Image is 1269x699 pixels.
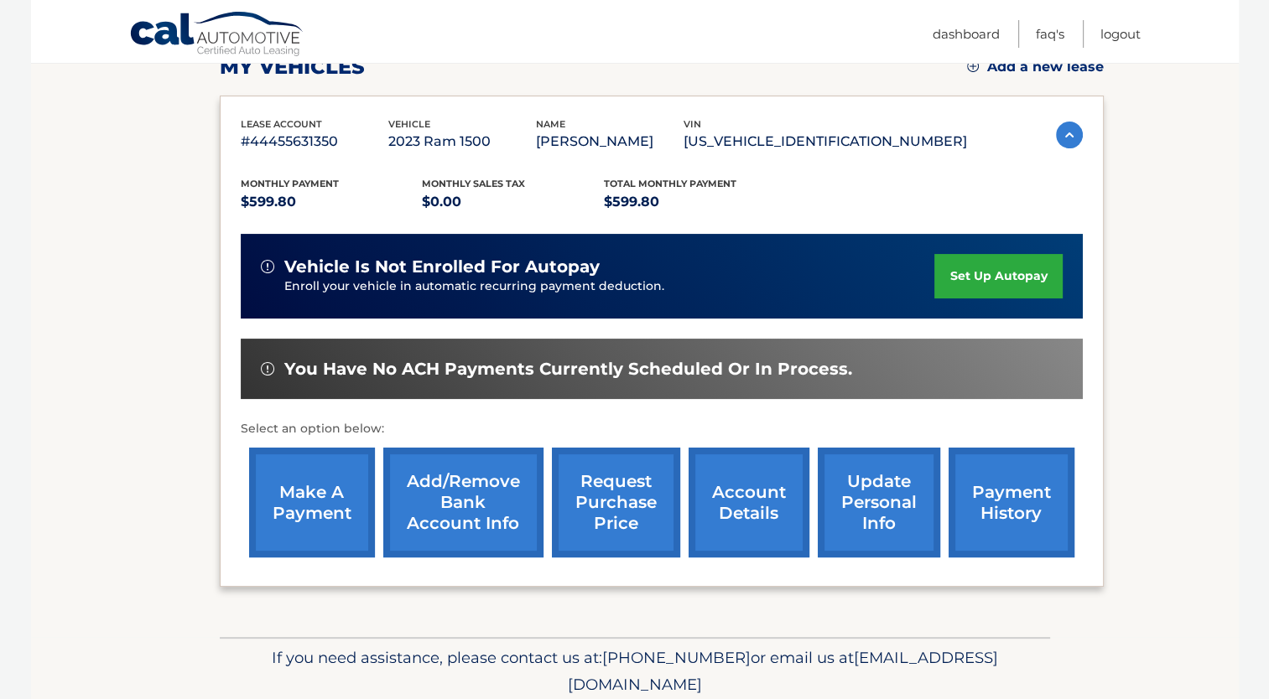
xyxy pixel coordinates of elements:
[249,448,375,557] a: make a payment
[552,448,680,557] a: request purchase price
[1056,122,1083,148] img: accordion-active.svg
[388,130,536,153] p: 2023 Ram 1500
[383,448,543,557] a: Add/Remove bank account info
[241,118,322,130] span: lease account
[284,256,600,277] span: vehicle is not enrolled for autopay
[604,178,736,189] span: Total Monthly Payment
[967,59,1104,75] a: Add a new lease
[1100,20,1141,48] a: Logout
[568,648,998,694] span: [EMAIL_ADDRESS][DOMAIN_NAME]
[934,254,1062,298] a: set up autopay
[388,118,430,130] span: vehicle
[602,648,751,667] span: [PHONE_NUMBER]
[689,448,809,557] a: account details
[1036,20,1064,48] a: FAQ's
[536,118,565,130] span: name
[536,130,684,153] p: [PERSON_NAME]
[241,178,339,189] span: Monthly Payment
[684,118,701,130] span: vin
[949,448,1074,557] a: payment history
[241,130,388,153] p: #44455631350
[684,130,967,153] p: [US_VEHICLE_IDENTIFICATION_NUMBER]
[422,190,604,214] p: $0.00
[818,448,940,557] a: update personal info
[933,20,1000,48] a: Dashboard
[261,260,274,273] img: alert-white.svg
[284,277,935,296] p: Enroll your vehicle in automatic recurring payment deduction.
[231,645,1039,698] p: If you need assistance, please contact us at: or email us at
[284,359,852,380] span: You have no ACH payments currently scheduled or in process.
[261,362,274,375] img: alert-white.svg
[422,178,525,189] span: Monthly sales Tax
[604,190,786,214] p: $599.80
[241,190,423,214] p: $599.80
[220,54,365,80] h2: my vehicles
[129,11,305,60] a: Cal Automotive
[241,419,1083,439] p: Select an option below:
[967,60,979,72] img: add.svg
